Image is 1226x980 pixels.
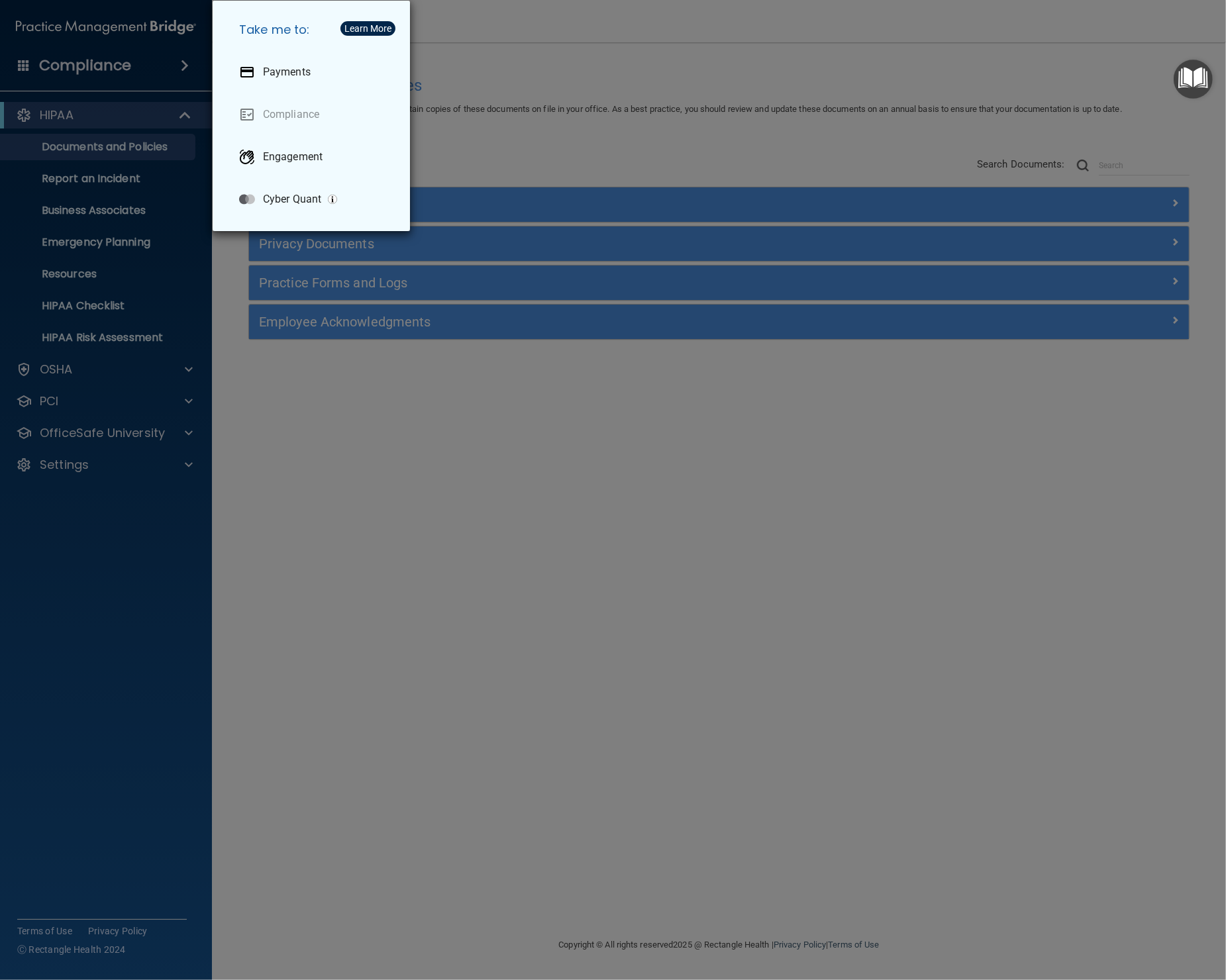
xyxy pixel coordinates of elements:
[340,21,395,36] button: Learn More
[344,24,391,33] div: Learn More
[229,96,399,133] a: Compliance
[229,54,399,91] a: Payments
[263,193,321,206] p: Cyber Quant
[1174,60,1213,99] button: Open Resource Center
[263,150,323,164] p: Engagement
[229,138,399,175] a: Engagement
[229,181,399,218] a: Cyber Quant
[229,11,399,48] h5: Take me to:
[997,887,1210,940] iframe: Drift Widget Chat Controller
[263,66,311,79] p: Payments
